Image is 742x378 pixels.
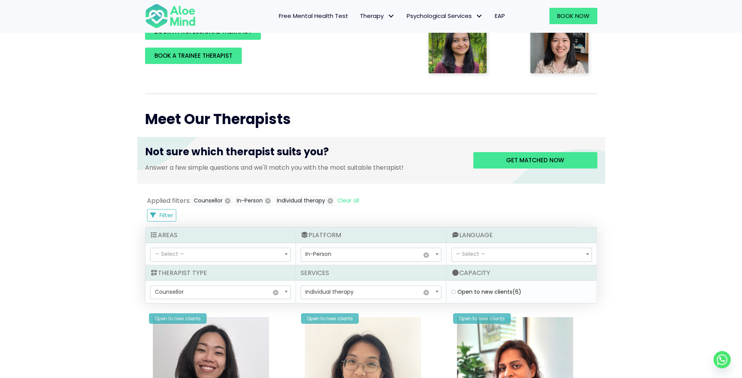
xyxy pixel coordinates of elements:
[360,12,395,20] span: Therapy
[234,195,273,206] button: In-Person
[386,11,397,22] span: Therapy: submenu
[305,250,331,258] span: In-Person
[456,250,485,258] span: — Select —
[159,211,173,219] span: Filter
[150,286,290,300] span: Counsellor
[145,265,296,280] div: Therapist Type
[549,8,597,24] a: Book Now
[155,250,184,258] span: — Select —
[474,11,485,22] span: Psychological Services: submenu
[145,163,462,172] p: Answer a few simple questions and we'll match you with the most suitable therapist!
[274,195,335,206] button: Individual therapy
[151,286,290,299] span: Counsellor
[714,351,731,368] a: Whatsapp
[154,51,232,60] span: BOOK A TRAINEE THERAPIST
[407,12,483,20] span: Psychological Services
[273,8,354,24] a: Free Mental Health Test
[489,8,511,24] a: EAP
[145,48,242,64] a: BOOK A TRAINEE THERAPIST
[145,145,462,163] h3: Not sure which therapist suits you?
[145,109,291,129] span: Meet Our Therapists
[301,248,441,261] span: In-Person
[149,313,207,324] div: Open to new clients
[495,12,505,20] span: EAP
[354,8,401,24] a: TherapyTherapy: submenu
[401,8,489,24] a: Psychological ServicesPsychological Services: submenu
[453,313,511,324] div: Open to new clients
[305,288,354,296] span: Individual therapy
[296,227,446,243] div: Platform
[301,313,359,324] div: Open to new clients
[512,288,521,296] span: (6)
[279,12,348,20] span: Free Mental Health Test
[147,209,177,222] button: Filter Listings
[155,288,184,296] span: Counsellor
[446,265,597,280] div: Capacity
[506,156,564,164] span: Get matched now
[145,3,196,29] img: Aloe mind Logo
[337,195,359,206] button: Clear all
[557,12,590,20] span: Book Now
[473,152,597,169] a: Get matched now
[147,196,191,205] span: Applied filters:
[301,248,441,262] span: In-Person
[145,227,296,243] div: Areas
[206,8,511,24] nav: Menu
[296,265,446,280] div: Services
[191,195,233,206] button: Counsellor
[301,286,441,299] span: Individual therapy
[301,286,441,300] span: Individual therapy
[457,288,521,296] label: Open to new clients
[446,227,597,243] div: Language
